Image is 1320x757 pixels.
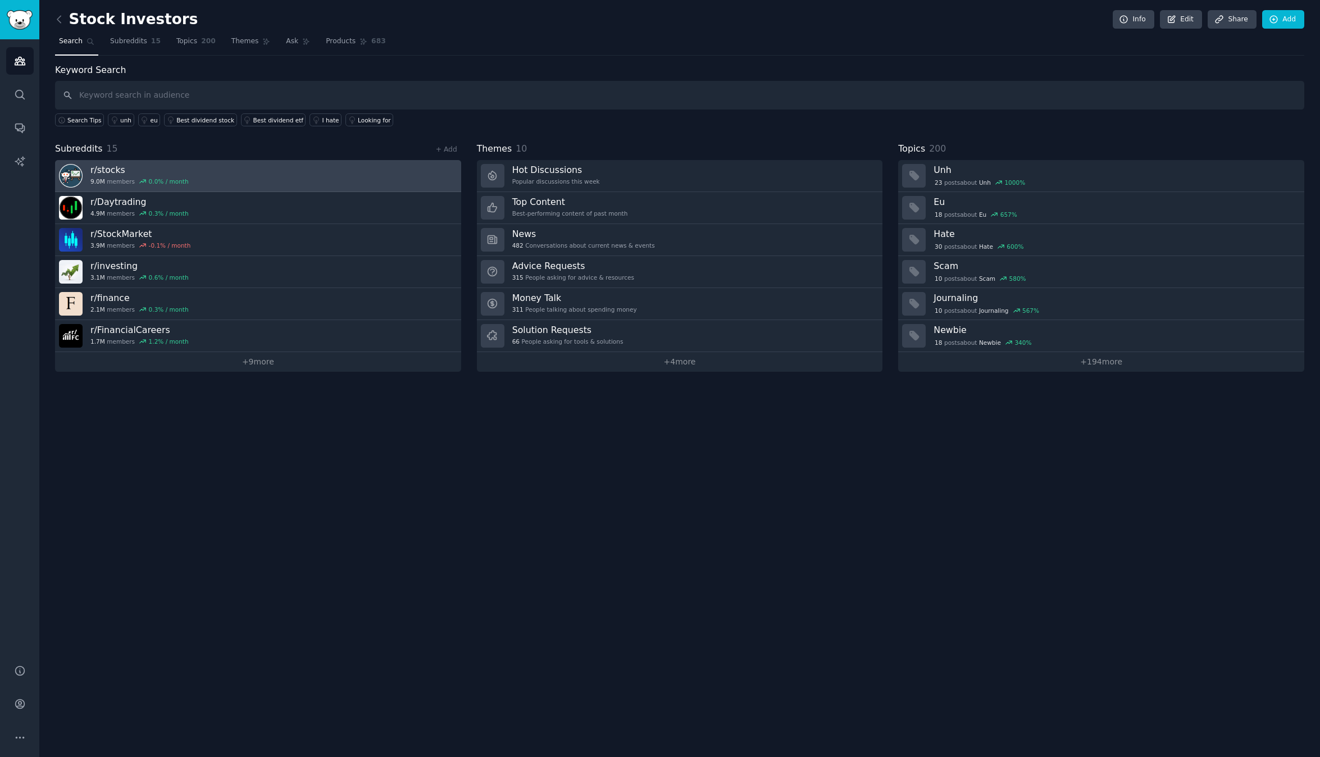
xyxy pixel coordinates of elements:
[59,164,83,188] img: stocks
[1208,10,1256,29] a: Share
[512,260,634,272] h3: Advice Requests
[979,275,995,282] span: Scam
[241,113,306,126] a: Best dividend etf
[151,116,158,124] div: eu
[90,164,189,176] h3: r/ stocks
[55,65,126,75] label: Keyword Search
[55,81,1304,110] input: Keyword search in audience
[55,256,461,288] a: r/investing3.1Mmembers0.6% / month
[90,209,189,217] div: members
[90,305,105,313] span: 2.1M
[477,142,512,156] span: Themes
[90,177,189,185] div: members
[138,113,161,126] a: eu
[898,160,1304,192] a: Unh23postsaboutUnh1000%
[934,228,1296,240] h3: Hate
[90,209,105,217] span: 4.9M
[55,192,461,224] a: r/Daytrading4.9Mmembers0.3% / month
[512,338,623,345] div: People asking for tools & solutions
[55,224,461,256] a: r/StockMarket3.9Mmembers-0.1% / month
[282,33,314,56] a: Ask
[149,209,189,217] div: 0.3 % / month
[512,273,634,281] div: People asking for advice & resources
[164,113,236,126] a: Best dividend stock
[201,37,216,47] span: 200
[935,339,942,346] span: 18
[477,352,883,372] a: +4more
[90,260,189,272] h3: r/ investing
[929,143,946,154] span: 200
[286,37,298,47] span: Ask
[512,241,524,249] span: 482
[90,196,189,208] h3: r/ Daytrading
[477,320,883,352] a: Solution Requests66People asking for tools & solutions
[59,228,83,252] img: StockMarket
[90,241,190,249] div: members
[935,211,942,218] span: 18
[934,260,1296,272] h3: Scam
[979,211,986,218] span: Eu
[979,307,1009,314] span: Journaling
[512,305,637,313] div: People talking about spending money
[90,177,105,185] span: 9.0M
[979,243,993,250] span: Hate
[120,116,131,124] div: unh
[1007,243,1023,250] div: 600 %
[151,37,161,47] span: 15
[935,307,942,314] span: 10
[512,305,524,313] span: 311
[477,288,883,320] a: Money Talk311People talking about spending money
[512,177,600,185] div: Popular discussions this week
[7,10,33,30] img: GummySearch logo
[934,305,1040,316] div: post s about
[90,241,105,249] span: 3.9M
[90,273,189,281] div: members
[55,320,461,352] a: r/FinancialCareers1.7Mmembers1.2% / month
[149,338,189,345] div: 1.2 % / month
[935,275,942,282] span: 10
[1022,307,1039,314] div: 567 %
[512,164,600,176] h3: Hot Discussions
[934,292,1296,304] h3: Journaling
[176,116,234,124] div: Best dividend stock
[934,164,1296,176] h3: Unh
[55,288,461,320] a: r/finance2.1Mmembers0.3% / month
[1113,10,1154,29] a: Info
[253,116,303,124] div: Best dividend etf
[90,292,189,304] h3: r/ finance
[110,37,147,47] span: Subreddits
[1262,10,1304,29] a: Add
[935,243,942,250] span: 30
[934,338,1032,348] div: post s about
[55,11,198,29] h2: Stock Investors
[436,145,457,153] a: + Add
[1004,179,1025,186] div: 1000 %
[512,338,520,345] span: 66
[512,209,628,217] div: Best-performing content of past month
[345,113,393,126] a: Looking for
[898,352,1304,372] a: +194more
[176,37,197,47] span: Topics
[106,33,165,56] a: Subreddits15
[934,273,1027,284] div: post s about
[90,338,105,345] span: 1.7M
[934,209,1018,220] div: post s about
[477,256,883,288] a: Advice Requests315People asking for advice & resources
[90,305,189,313] div: members
[898,256,1304,288] a: Scam10postsaboutScam580%
[59,196,83,220] img: Daytrading
[227,33,275,56] a: Themes
[309,113,342,126] a: I hate
[55,352,461,372] a: +9more
[898,142,925,156] span: Topics
[934,241,1025,252] div: post s about
[172,33,220,56] a: Topics200
[1014,339,1031,346] div: 340 %
[67,116,102,124] span: Search Tips
[55,33,98,56] a: Search
[59,37,83,47] span: Search
[59,292,83,316] img: finance
[934,324,1296,336] h3: Newbie
[59,260,83,284] img: investing
[934,177,1026,188] div: post s about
